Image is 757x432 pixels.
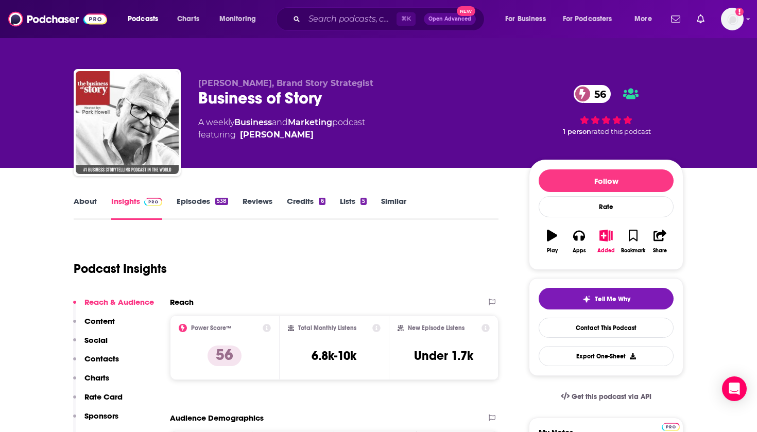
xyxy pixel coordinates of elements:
div: 5 [360,198,367,205]
span: rated this podcast [591,128,651,135]
span: and [272,117,288,127]
p: Content [84,316,115,326]
span: Charts [177,12,199,26]
span: Logged in as Mark.Hayward [721,8,744,30]
span: 56 [584,85,611,103]
button: Share [647,223,674,260]
a: Pro website [662,421,680,431]
button: Reach & Audience [73,297,154,316]
img: User Profile [721,8,744,30]
button: Added [593,223,620,260]
div: Open Intercom Messenger [722,376,747,401]
button: tell me why sparkleTell Me Why [539,288,674,309]
div: Added [597,248,615,254]
div: [PERSON_NAME] [240,129,314,141]
button: open menu [121,11,171,27]
h2: Total Monthly Listens [298,324,356,332]
h2: Audience Demographics [170,413,264,423]
a: Credits6 [287,196,325,220]
a: 56 [574,85,611,103]
span: More [634,12,652,26]
button: Charts [73,373,109,392]
span: featuring [198,129,365,141]
img: Podchaser - Follow, Share and Rate Podcasts [8,9,107,29]
span: Monitoring [219,12,256,26]
div: 56 1 personrated this podcast [529,78,683,142]
span: For Business [505,12,546,26]
button: open menu [212,11,269,27]
input: Search podcasts, credits, & more... [304,11,397,27]
div: Share [653,248,667,254]
button: Rate Card [73,392,123,411]
img: Podchaser Pro [144,198,162,206]
span: Podcasts [128,12,158,26]
button: Social [73,335,108,354]
p: Contacts [84,354,119,364]
button: Sponsors [73,411,118,430]
button: open menu [627,11,665,27]
a: Contact This Podcast [539,318,674,338]
a: About [74,196,97,220]
div: Bookmark [621,248,645,254]
span: Open Advanced [428,16,471,22]
a: Marketing [288,117,332,127]
button: Bookmark [620,223,646,260]
img: Business of Story [76,71,179,174]
button: Play [539,223,565,260]
h2: Power Score™ [191,324,231,332]
button: Content [73,316,115,335]
span: New [457,6,475,16]
h3: 6.8k-10k [312,348,356,364]
a: Show notifications dropdown [667,10,684,28]
button: Export One-Sheet [539,346,674,366]
p: Social [84,335,108,345]
button: open menu [498,11,559,27]
span: Get this podcast via API [572,392,651,401]
a: Reviews [243,196,272,220]
a: Get this podcast via API [553,384,660,409]
div: Apps [573,248,586,254]
p: 56 [208,345,242,366]
h2: Reach [170,297,194,307]
p: Charts [84,373,109,383]
a: Show notifications dropdown [693,10,709,28]
img: Podchaser Pro [662,423,680,431]
div: 6 [319,198,325,205]
p: Rate Card [84,392,123,402]
div: 538 [215,198,228,205]
p: Sponsors [84,411,118,421]
a: Business [234,117,272,127]
h2: New Episode Listens [408,324,464,332]
button: Follow [539,169,674,192]
a: Charts [170,11,205,27]
div: A weekly podcast [198,116,365,141]
div: Play [547,248,558,254]
button: Show profile menu [721,8,744,30]
a: InsightsPodchaser Pro [111,196,162,220]
span: For Podcasters [563,12,612,26]
button: Contacts [73,354,119,373]
span: [PERSON_NAME], Brand Story Strategist [198,78,373,88]
p: Reach & Audience [84,297,154,307]
button: Open AdvancedNew [424,13,476,25]
span: ⌘ K [397,12,416,26]
h3: Under 1.7k [414,348,473,364]
svg: Add a profile image [735,8,744,16]
a: Episodes538 [177,196,228,220]
button: open menu [556,11,627,27]
div: Search podcasts, credits, & more... [286,7,494,31]
button: Apps [565,223,592,260]
img: tell me why sparkle [582,295,591,303]
div: Rate [539,196,674,217]
a: Lists5 [340,196,367,220]
span: Tell Me Why [595,295,630,303]
span: 1 person [563,128,591,135]
h1: Podcast Insights [74,261,167,277]
a: Similar [381,196,406,220]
